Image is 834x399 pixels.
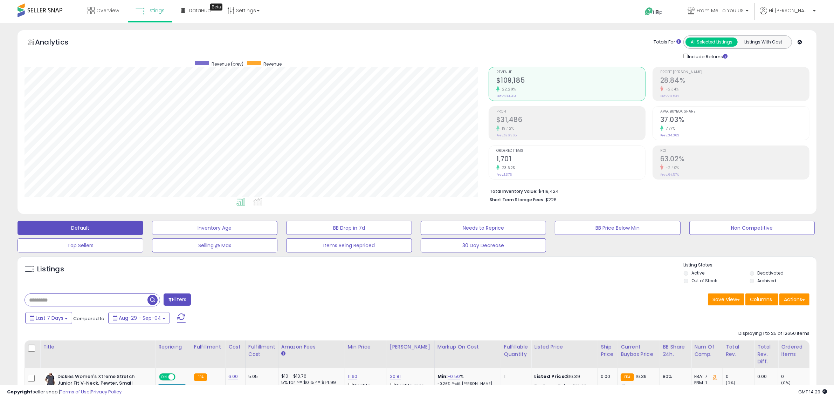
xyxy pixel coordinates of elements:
[152,221,278,235] button: Inventory Age
[621,373,634,381] small: FBA
[37,264,64,274] h5: Listings
[660,110,809,114] span: Avg. Buybox Share
[534,373,566,380] b: Listed Price:
[421,221,546,235] button: Needs to Reprice
[660,116,809,125] h2: 37.03%
[158,343,188,351] div: Repricing
[496,76,645,86] h2: $109,185
[781,373,809,380] div: 0
[73,315,105,322] span: Compared to:
[663,343,688,358] div: BB Share 24h.
[490,187,804,195] li: $419,424
[390,381,429,395] div: Disable auto adjust max
[448,373,460,380] a: -0.50
[745,293,778,305] button: Columns
[660,149,809,153] span: ROI
[601,373,612,380] div: 0.00
[189,7,211,14] span: DataHub
[7,388,33,395] strong: Copyright
[496,70,645,74] span: Revenue
[210,4,222,11] div: Tooltip anchor
[653,9,663,15] span: Help
[421,238,546,252] button: 30 Day Decrease
[348,373,358,380] a: 11.60
[281,351,285,357] small: Amazon Fees.
[660,133,679,137] small: Prev: 34.36%
[798,388,827,395] span: 2025-09-12 14:29 GMT
[534,373,592,380] div: $16.39
[660,173,679,177] small: Prev: 64.57%
[639,2,676,23] a: Help
[708,293,744,305] button: Save View
[660,76,809,86] h2: 28.84%
[663,126,675,131] small: 7.77%
[437,373,496,386] div: %
[60,388,90,395] a: Terms of Use
[504,343,528,358] div: Fulfillable Quantity
[726,343,751,358] div: Total Rev.
[781,343,807,358] div: Ordered Items
[685,38,738,47] button: All Selected Listings
[645,7,653,16] i: Get Help
[7,389,122,395] div: seller snap | |
[281,373,339,379] div: $10 - $10.76
[534,383,573,390] b: Business Price:
[691,270,704,276] label: Active
[158,384,186,391] div: Amazon AI *
[663,87,679,92] small: -2.34%
[737,38,790,47] button: Listings With Cost
[760,7,816,23] a: Hi [PERSON_NAME]
[437,373,448,380] b: Min:
[437,343,498,351] div: Markup on Cost
[43,343,152,351] div: Title
[660,94,679,98] small: Prev: 29.53%
[57,373,143,388] b: Dickies Women's Xtreme Stretch Junior Fit V-Neck, Pewter, Small
[726,380,736,386] small: (0%)
[684,262,816,269] p: Listing States:
[286,221,412,235] button: BB Drop in 7d
[757,373,773,380] div: 0.00
[45,373,56,387] img: 41pf39c7hHL._SL40_.jpg
[758,278,777,284] label: Archived
[689,221,815,235] button: Non Competitive
[663,165,679,170] small: -2.40%
[348,343,384,351] div: Min Price
[660,155,809,164] h2: 63.02%
[555,221,681,235] button: BB Price Below Min
[281,379,339,386] div: 5% for >= $0 & <= $14.99
[496,173,512,177] small: Prev: 1,376
[496,94,516,98] small: Prev: $89,284
[390,343,432,351] div: [PERSON_NAME]
[601,343,615,358] div: Ship Price
[263,61,282,67] span: Revenue
[496,155,645,164] h2: 1,701
[694,343,720,358] div: Num of Comp.
[160,374,168,380] span: ON
[194,373,207,381] small: FBA
[534,343,595,351] div: Listed Price
[25,312,72,324] button: Last 7 Days
[660,70,809,74] span: Profit [PERSON_NAME]
[750,296,772,303] span: Columns
[678,52,736,60] div: Include Returns
[499,165,516,170] small: 23.62%
[35,37,82,49] h5: Analytics
[174,374,186,380] span: OFF
[248,343,275,358] div: Fulfillment Cost
[496,149,645,153] span: Ordered Items
[390,373,401,380] a: 30.81
[781,380,791,386] small: (0%)
[164,293,191,306] button: Filters
[437,381,496,386] p: -0.26% Profit [PERSON_NAME]
[663,373,686,380] div: 80%
[18,221,143,235] button: Default
[496,116,645,125] h2: $31,486
[499,126,514,131] small: 19.42%
[286,238,412,252] button: Items Being Repriced
[694,380,717,386] div: FBM: 1
[496,133,517,137] small: Prev: $26,365
[691,278,717,284] label: Out of Stock
[194,343,222,351] div: Fulfillment
[96,7,119,14] span: Overview
[248,373,273,380] div: 5.05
